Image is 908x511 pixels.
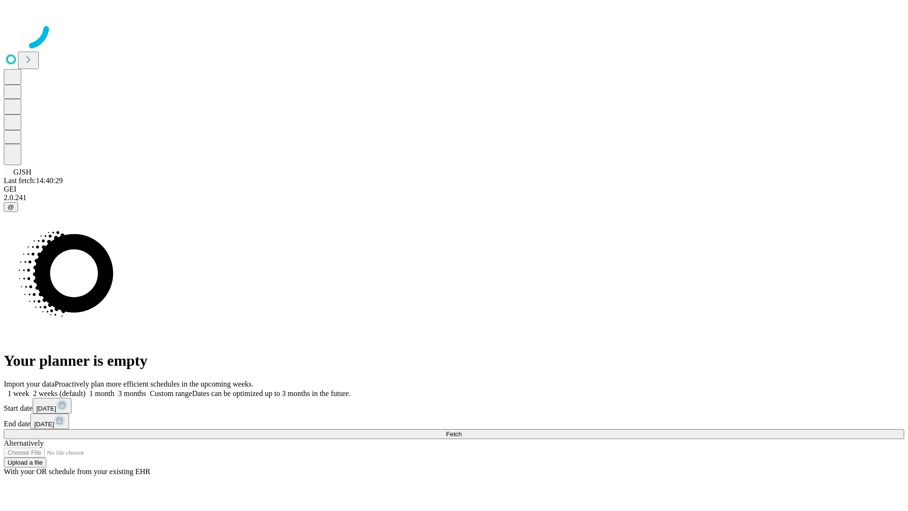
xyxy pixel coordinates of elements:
[13,168,31,176] span: GJSH
[33,389,86,397] span: 2 weeks (default)
[118,389,146,397] span: 3 months
[4,380,55,388] span: Import your data
[30,414,69,429] button: [DATE]
[4,458,46,467] button: Upload a file
[4,185,904,194] div: GEI
[192,389,350,397] span: Dates can be optimized up to 3 months in the future.
[55,380,253,388] span: Proactively plan more efficient schedules in the upcoming weeks.
[34,421,54,428] span: [DATE]
[89,389,114,397] span: 1 month
[4,467,150,476] span: With your OR schedule from your existing EHR
[4,398,904,414] div: Start date
[4,194,904,202] div: 2.0.241
[446,431,462,438] span: Fetch
[8,203,14,211] span: @
[4,352,904,370] h1: Your planner is empty
[4,429,904,439] button: Fetch
[33,398,71,414] button: [DATE]
[4,414,904,429] div: End date
[36,405,56,412] span: [DATE]
[4,176,63,185] span: Last fetch: 14:40:29
[150,389,192,397] span: Custom range
[4,202,18,212] button: @
[4,439,44,447] span: Alternatively
[8,389,29,397] span: 1 week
